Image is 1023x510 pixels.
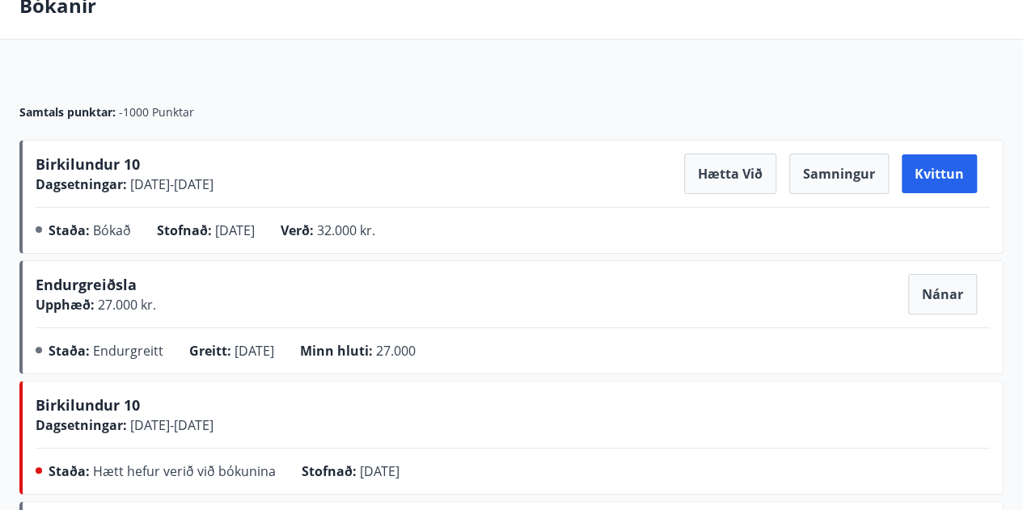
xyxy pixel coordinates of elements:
[215,221,255,239] span: [DATE]
[93,462,276,480] span: Hætt hefur verið við bókunina
[908,274,977,314] button: Nánar
[36,154,140,174] span: Birkilundur 10
[902,154,977,193] button: Kvittun
[235,342,274,360] span: [DATE]
[95,296,156,314] span: 27.000 kr.
[119,104,194,120] span: -1000 Punktar
[49,221,90,239] span: Staða :
[93,342,163,360] span: Endurgreitt
[127,175,213,193] span: [DATE] - [DATE]
[49,462,90,480] span: Staða :
[376,342,416,360] span: 27.000
[127,416,213,434] span: [DATE] - [DATE]
[93,221,131,239] span: Bókað
[36,416,127,434] span: Dagsetningar :
[317,221,375,239] span: 32.000 kr.
[19,104,116,120] span: Samtals punktar :
[281,221,314,239] span: Verð :
[300,342,373,360] span: Minn hluti :
[36,175,127,193] span: Dagsetningar :
[49,342,90,360] span: Staða :
[36,296,95,314] span: Upphæð :
[157,221,212,239] span: Stofnað :
[302,462,357,480] span: Stofnað :
[36,275,137,301] span: Endurgreiðsla
[189,342,231,360] span: Greitt :
[360,462,399,480] span: [DATE]
[36,395,140,415] span: Birkilundur 10
[684,154,776,194] button: Hætta við
[789,154,889,194] button: Samningur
